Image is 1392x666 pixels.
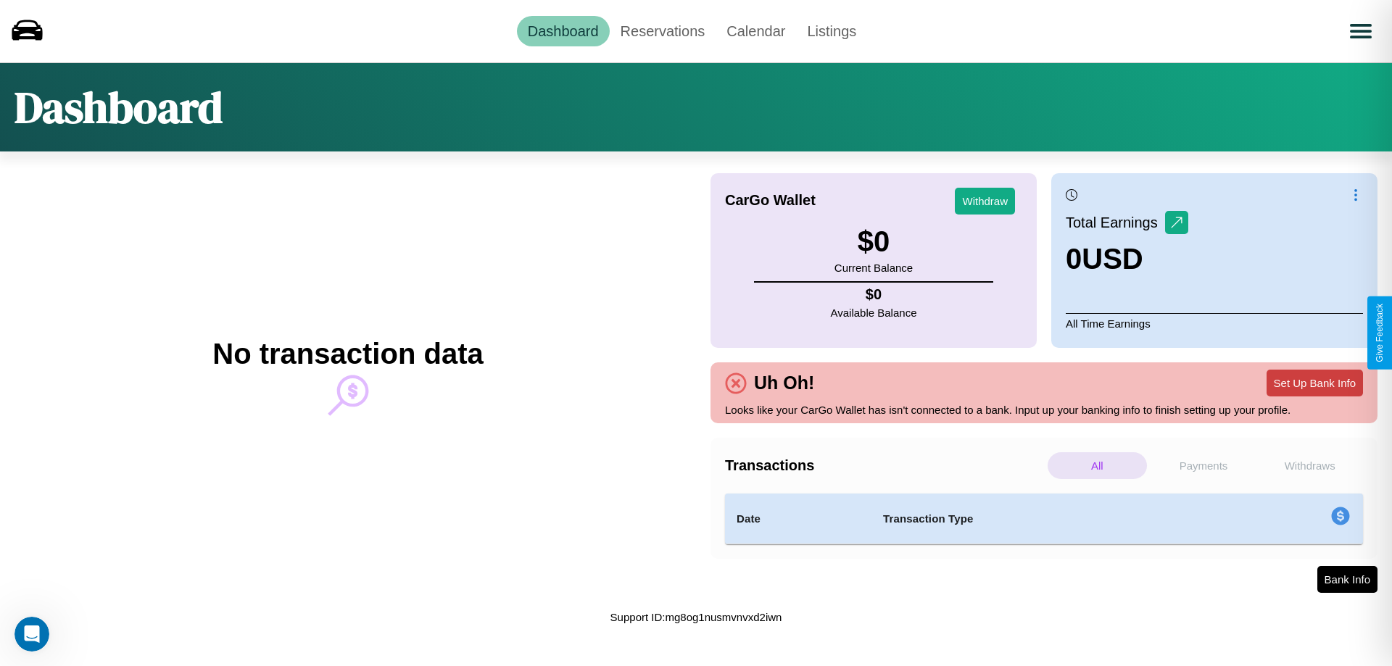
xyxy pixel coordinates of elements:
[725,494,1363,544] table: simple table
[1375,304,1385,362] div: Give Feedback
[14,78,223,137] h1: Dashboard
[1066,243,1188,275] h3: 0 USD
[1260,452,1359,479] p: Withdraws
[834,225,913,258] h3: $ 0
[1066,313,1363,333] p: All Time Earnings
[796,16,867,46] a: Listings
[725,457,1044,474] h4: Transactions
[725,192,816,209] h4: CarGo Wallet
[747,372,821,394] h4: Uh Oh!
[517,16,610,46] a: Dashboard
[831,286,917,303] h4: $ 0
[1048,452,1147,479] p: All
[955,188,1015,215] button: Withdraw
[610,16,716,46] a: Reservations
[1317,566,1377,593] button: Bank Info
[1341,11,1381,51] button: Open menu
[737,510,860,528] h4: Date
[1066,209,1165,236] p: Total Earnings
[1267,370,1363,396] button: Set Up Bank Info
[14,617,49,652] iframe: Intercom live chat
[1154,452,1254,479] p: Payments
[610,607,782,627] p: Support ID: mg8og1nusmvnvxd2iwn
[716,16,796,46] a: Calendar
[831,303,917,322] p: Available Balance
[212,338,483,370] h2: No transaction data
[725,400,1363,420] p: Looks like your CarGo Wallet has isn't connected to a bank. Input up your banking info to finish ...
[834,258,913,278] p: Current Balance
[883,510,1212,528] h4: Transaction Type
